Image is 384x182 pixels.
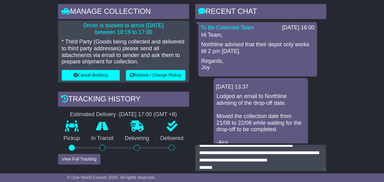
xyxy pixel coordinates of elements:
[201,58,314,71] p: Regards, Joy
[282,25,315,31] div: [DATE] 16:00
[58,154,101,165] button: View Full Tracking
[201,41,314,55] p: Northline advised that their depot only works till 2 pm [DATE].
[155,135,189,142] p: Delivered
[119,135,155,142] p: Delivering
[217,93,305,146] p: Lodged an email to Northline advising of the drop-off date. Moved the collection date from 21/08 ...
[195,4,326,21] div: RECENT CHAT
[62,70,120,81] button: Cancel Booking
[58,135,86,142] p: Pickup
[86,135,119,142] p: In Transit
[119,111,177,118] div: [DATE] 17:00 (GMT +8)
[216,84,305,90] div: [DATE] 13:37
[58,92,189,108] div: Tracking history
[201,32,314,39] p: Hi Team,
[58,111,189,118] div: Estimated Delivery -
[62,39,185,65] p: * Third Party (Goods being collected and delivered to third party addresses) please send all atta...
[201,25,254,31] a: To Be Collected Team
[67,175,155,180] span: © One World Courier 2025. All rights reserved.
[62,22,185,36] p: Driver is booked to arrive [DATE] between 10:19 to 17:00
[58,4,189,21] div: Manage collection
[126,70,185,81] button: Rebook / Change Pickup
